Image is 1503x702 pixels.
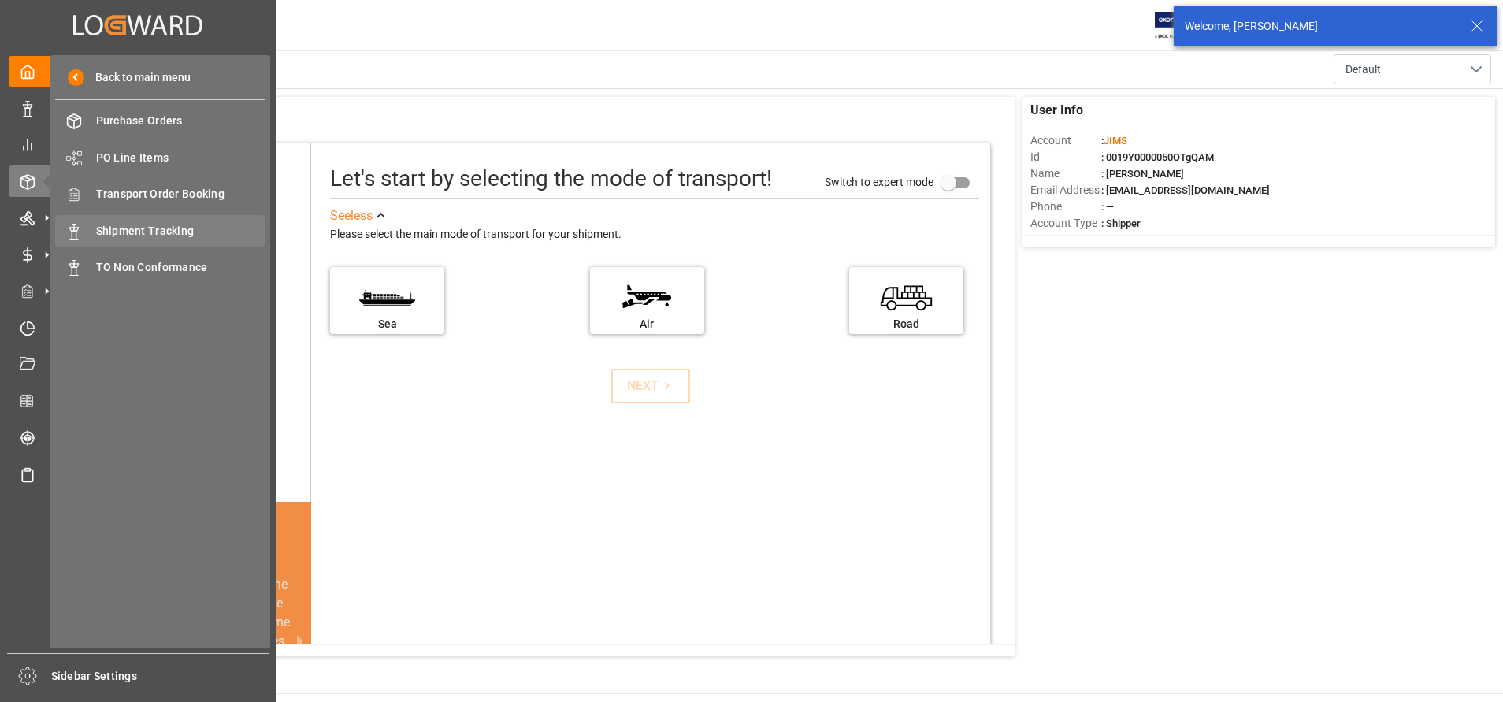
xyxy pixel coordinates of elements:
[55,252,265,283] a: TO Non Conformance
[1345,61,1381,78] span: Default
[330,162,772,195] div: Let's start by selecting the mode of transport!
[96,113,265,129] span: Purchase Orders
[857,316,956,332] div: Road
[96,223,265,240] span: Shipment Tracking
[1334,54,1491,84] button: open menu
[338,316,436,332] div: Sea
[598,316,696,332] div: Air
[1155,12,1209,39] img: Exertis%20JAM%20-%20Email%20Logo.jpg_1722504956.jpg
[1101,184,1270,196] span: : [EMAIL_ADDRESS][DOMAIN_NAME]
[9,385,267,416] a: CO2 Calculator
[611,369,690,403] button: NEXT
[55,215,265,246] a: Shipment Tracking
[55,106,265,136] a: Purchase Orders
[1101,135,1127,147] span: :
[1101,151,1214,163] span: : 0019Y0000050OTgQAM
[55,142,265,173] a: PO Line Items
[1030,101,1083,120] span: User Info
[9,422,267,453] a: Tracking Shipment
[96,186,265,202] span: Transport Order Booking
[1101,201,1114,213] span: : —
[330,206,373,225] div: See less
[1104,135,1127,147] span: JIMS
[96,150,265,166] span: PO Line Items
[55,179,265,210] a: Transport Order Booking
[1030,215,1101,232] span: Account Type
[9,92,267,123] a: Data Management
[9,349,267,380] a: Document Management
[330,225,979,244] div: Please select the main mode of transport for your shipment.
[84,69,191,86] span: Back to main menu
[9,56,267,87] a: My Cockpit
[9,312,267,343] a: Timeslot Management V2
[1185,18,1456,35] div: Welcome, [PERSON_NAME]
[825,176,933,188] span: Switch to expert mode
[1030,165,1101,182] span: Name
[9,129,267,160] a: My Reports
[1101,217,1141,229] span: : Shipper
[9,459,267,489] a: Sailing Schedules
[1030,199,1101,215] span: Phone
[1101,168,1184,180] span: : [PERSON_NAME]
[51,668,269,685] span: Sidebar Settings
[627,377,675,396] div: NEXT
[1030,132,1101,149] span: Account
[1030,149,1101,165] span: Id
[96,259,265,276] span: TO Non Conformance
[1030,182,1101,199] span: Email Address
